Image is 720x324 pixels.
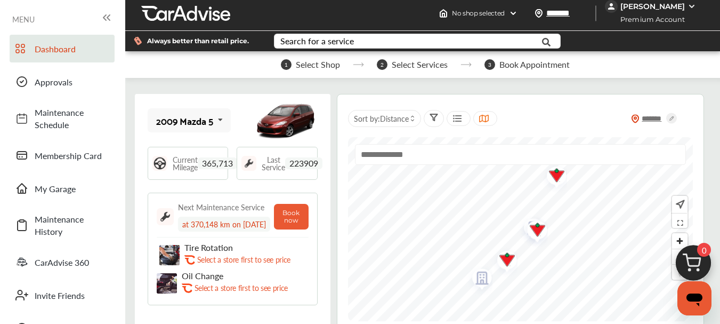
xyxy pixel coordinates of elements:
img: logo-canadian-tire.png [489,245,517,277]
p: Select a store first to see price [197,255,290,265]
span: 3 [484,59,495,70]
a: My Garage [10,175,115,202]
div: Map marker [489,245,516,277]
span: Maintenance History [35,213,109,238]
div: [PERSON_NAME] [620,2,685,11]
div: Next Maintenance Service [178,202,264,212]
span: Approvals [35,76,109,88]
canvas: Map [348,137,710,321]
a: Invite Friends [10,281,115,309]
button: Zoom in [672,233,687,249]
img: mobile_5971_st0640_046.jpg [254,97,318,145]
iframe: Botón para iniciar la ventana de mensajería [677,281,711,315]
span: 1 [281,59,292,70]
img: header-divider.bc55588e.svg [595,5,596,21]
img: oil-change-thumb.jpg [157,273,177,294]
div: Map marker [464,263,491,297]
div: 2009 Mazda 5 [156,115,213,126]
img: empty_shop_logo.394c5474.svg [519,215,547,249]
div: at 370,148 km on [DATE] [178,217,270,232]
span: No shop selected [452,9,505,18]
a: Maintenance Schedule [10,101,115,136]
span: Premium Account [606,14,693,25]
img: cart_icon.3d0951e8.svg [668,240,719,291]
span: Last Service [262,156,285,171]
span: 2 [377,59,387,70]
span: 223909 [285,157,322,169]
span: Current Mileage [173,156,198,171]
span: My Garage [35,183,109,195]
span: Book Appointment [499,60,570,69]
img: empty_shop_logo.394c5474.svg [464,263,492,297]
a: Maintenance History [10,208,115,243]
img: maintenance_logo [241,156,256,171]
img: empty_shop_logo.394c5474.svg [516,213,544,247]
img: location_vector.a44bc228.svg [535,9,543,18]
span: Select Services [392,60,448,69]
span: Distance [380,113,409,124]
img: logo-canadian-tire.png [539,161,567,193]
div: Map marker [539,161,565,193]
span: Select Shop [296,60,340,69]
p: Oil Change [182,271,291,281]
img: maintenance_logo [157,208,174,225]
p: Tire Rotation [184,242,294,252]
span: Dashboard [35,43,109,55]
span: Invite Friends [35,289,109,302]
span: Always better than retail price. [147,38,249,44]
button: Book now [274,204,309,230]
p: Select a store first to see price [195,283,288,293]
span: Membership Card [35,149,109,162]
span: Sort by : [354,113,409,124]
img: header-down-arrow.9dd2ce7d.svg [509,9,517,18]
a: CarAdvise 360 [10,248,115,276]
img: WGsFRI8htEPBVLJbROoPRyZpYNWhNONpIPPETTm6eUC0GeLEiAAAAAElFTkSuQmCC [687,2,696,11]
span: 0 [697,243,711,257]
div: Map marker [519,215,545,249]
img: stepper-arrow.e24c07c6.svg [460,62,472,67]
img: logo-canadian-tire.png [520,215,548,247]
img: steering_logo [152,156,167,171]
span: MENU [12,15,35,23]
img: stepper-arrow.e24c07c6.svg [353,62,364,67]
img: header-home-logo.8d720a4f.svg [439,9,448,18]
div: Map marker [520,215,546,247]
img: recenter.ce011a49.svg [674,199,685,210]
div: Search for a service [280,37,354,45]
a: Dashboard [10,35,115,62]
span: CarAdvise 360 [35,256,109,268]
span: Maintenance Schedule [35,106,109,131]
a: Approvals [10,68,115,96]
img: location_vector_orange.38f05af8.svg [631,114,640,123]
a: Membership Card [10,141,115,169]
div: Map marker [516,213,543,247]
img: tire-rotation-thumb.jpg [159,245,180,265]
img: dollor_label_vector.a70140d1.svg [134,36,142,45]
span: 365,713 [198,157,237,169]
